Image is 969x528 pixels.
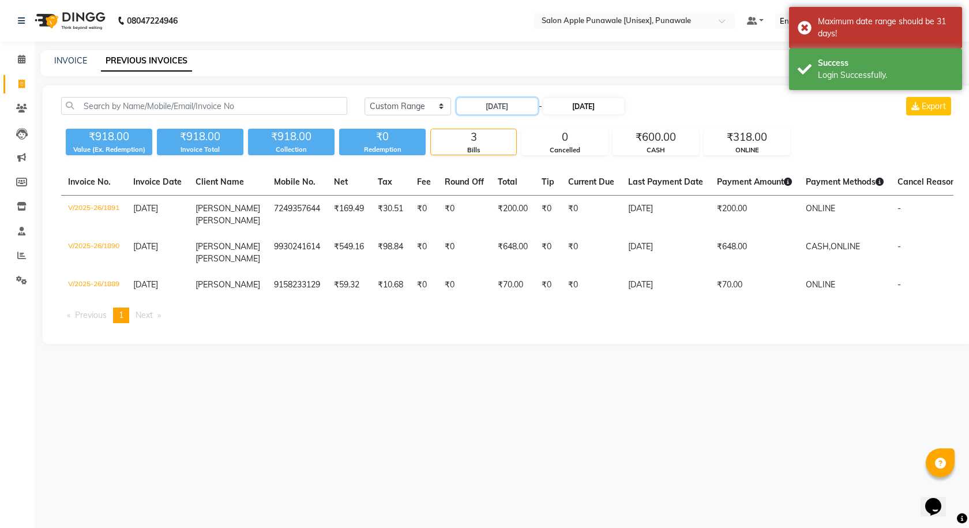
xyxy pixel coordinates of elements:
td: ₹0 [535,234,561,272]
span: Last Payment Date [628,177,703,187]
span: Next [136,310,153,320]
td: ₹70.00 [710,272,799,298]
td: [DATE] [621,272,710,298]
td: ₹0 [561,196,621,234]
span: [DATE] [133,241,158,252]
button: Export [906,97,951,115]
div: Value (Ex. Redemption) [66,145,152,155]
span: Fee [417,177,431,187]
nav: Pagination [61,308,953,323]
td: ₹0 [410,272,438,298]
td: ₹0 [410,234,438,272]
td: 9158233129 [267,272,327,298]
input: Search by Name/Mobile/Email/Invoice No [61,97,347,115]
span: [DATE] [133,279,158,290]
span: Mobile No. [274,177,316,187]
span: Round Off [445,177,484,187]
td: V/2025-26/1889 [61,272,126,298]
td: ₹648.00 [491,234,535,272]
div: 0 [522,129,607,145]
span: - [539,100,542,113]
td: 9930241614 [267,234,327,272]
td: ₹200.00 [710,196,799,234]
td: V/2025-26/1891 [61,196,126,234]
td: ₹70.00 [491,272,535,298]
td: ₹0 [438,234,491,272]
div: Bills [431,145,516,155]
a: PREVIOUS INVOICES [101,51,192,72]
span: ONLINE [831,241,860,252]
td: ₹169.49 [327,196,371,234]
div: CASH [613,145,698,155]
span: Invoice No. [68,177,111,187]
div: ₹0 [339,129,426,145]
span: [PERSON_NAME] [196,279,260,290]
span: Invoice Date [133,177,182,187]
td: ₹98.84 [371,234,410,272]
div: ONLINE [704,145,790,155]
td: ₹0 [438,196,491,234]
td: ₹30.51 [371,196,410,234]
div: Invoice Total [157,145,243,155]
span: CASH, [806,241,831,252]
span: [PERSON_NAME] [196,215,260,226]
input: Start Date [457,98,538,114]
div: Redemption [339,145,426,155]
td: ₹0 [410,196,438,234]
span: [PERSON_NAME] [196,241,260,252]
td: [DATE] [621,196,710,234]
span: [PERSON_NAME] [196,203,260,214]
span: Tip [542,177,554,187]
div: Collection [248,145,335,155]
td: ₹0 [561,272,621,298]
div: ₹918.00 [248,129,335,145]
td: ₹549.16 [327,234,371,272]
div: ₹318.00 [704,129,790,145]
td: V/2025-26/1890 [61,234,126,272]
span: Export [922,101,946,111]
img: logo [29,5,108,37]
div: Success [818,57,953,69]
td: ₹59.32 [327,272,371,298]
span: Tax [378,177,392,187]
span: Payment Methods [806,177,884,187]
a: INVOICE [54,55,87,66]
span: ONLINE [806,279,835,290]
td: [DATE] [621,234,710,272]
span: Previous [75,310,107,320]
span: [DATE] [133,203,158,214]
div: Login Successfully. [818,69,953,81]
span: Total [498,177,517,187]
td: ₹10.68 [371,272,410,298]
span: [PERSON_NAME] [196,253,260,264]
span: ONLINE [806,203,835,214]
td: 7249357644 [267,196,327,234]
td: ₹0 [438,272,491,298]
input: End Date [543,98,624,114]
div: 3 [431,129,516,145]
span: - [897,203,901,214]
span: Cancel Reason [897,177,955,187]
td: ₹0 [535,272,561,298]
div: Cancelled [522,145,607,155]
span: 1 [119,310,123,320]
span: - [897,241,901,252]
b: 08047224946 [127,5,178,37]
span: Client Name [196,177,244,187]
td: ₹0 [561,234,621,272]
span: Current Due [568,177,614,187]
td: ₹200.00 [491,196,535,234]
div: Maximum date range should be 31 days! [818,16,953,40]
td: ₹0 [535,196,561,234]
span: Net [334,177,348,187]
td: ₹648.00 [710,234,799,272]
div: ₹600.00 [613,129,698,145]
div: ₹918.00 [66,129,152,145]
span: - [897,279,901,290]
span: Payment Amount [717,177,792,187]
iframe: chat widget [921,482,957,516]
div: ₹918.00 [157,129,243,145]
